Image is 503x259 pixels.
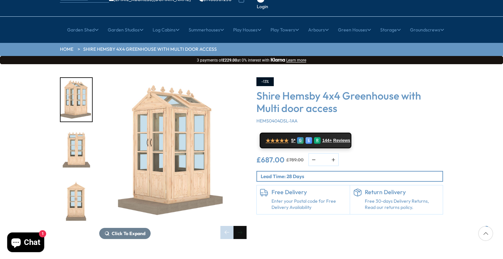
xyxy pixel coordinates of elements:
[61,129,92,173] img: Hemsby4x3RenderWhite2_d66b2d4f-2b58-4ca1-82e6-4993c3c5da66_200x200.jpg
[410,22,444,38] a: Groundscrews
[256,89,443,115] h3: Shire Hemsby 4x4 Greenhouse with Multi door access
[314,137,321,144] div: R
[270,22,299,38] a: Play Towers
[233,226,247,239] div: Next slide
[61,180,92,224] img: Hemsby4x3RenderWhite3_8a5fff7c-58bd-483b-8321-2eaee61a84b6_200x200.jpg
[271,189,346,196] h6: Free Delivery
[99,77,247,239] div: 1 / 7
[266,138,289,144] span: ★★★★★
[153,22,179,38] a: Log Cabins
[297,137,304,144] div: G
[256,77,274,86] div: -13%
[61,78,92,121] img: Hemsby4x3RenderWhite1_9fb92add-2b8b-42b7-90ea-ffc8203cb818_200x200.jpg
[322,138,332,143] span: 144+
[271,198,346,211] a: Enter your Postal code for Free Delivery Availability
[83,46,217,53] a: Shire Hemsby 4x4 Greenhouse with Multi door access
[338,22,371,38] a: Green Houses
[308,22,329,38] a: Arbours
[261,173,442,180] p: Lead Time: 28 Days
[365,189,440,196] h6: Return Delivery
[108,22,143,38] a: Garden Studios
[256,156,285,163] ins: £687.00
[365,198,440,211] p: Free 30-days Delivery Returns, Read our returns policy.
[260,133,351,148] a: ★★★★★ 5* G E R 144+ Reviews
[233,22,261,38] a: Play Houses
[220,226,233,239] div: Previous slide
[60,77,93,122] div: 1 / 7
[306,137,312,144] div: E
[5,232,46,254] inbox-online-store-chat: Shopify online store chat
[257,4,268,10] a: Login
[60,129,93,174] div: 2 / 7
[99,77,247,225] img: Shire Hemsby 4x4 Greenhouse with Multi door access - Best Shed
[333,138,350,143] span: Reviews
[60,180,93,225] div: 3 / 7
[380,22,401,38] a: Storage
[286,157,304,162] del: £789.00
[189,22,224,38] a: Summerhouses
[67,22,99,38] a: Garden Shed
[256,118,298,124] span: HEMS0404DSL-1AA
[60,46,73,53] a: HOME
[99,228,151,239] button: Click To Expand
[112,231,145,236] span: Click To Expand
